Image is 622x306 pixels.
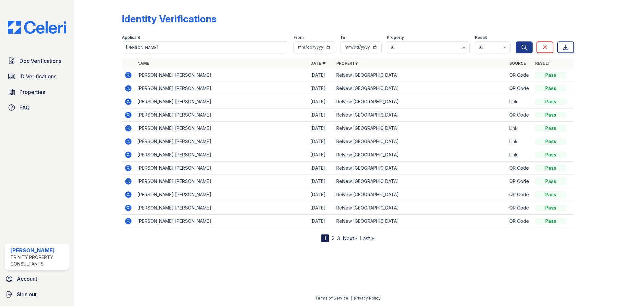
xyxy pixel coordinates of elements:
[475,35,487,40] label: Result
[308,122,334,135] td: [DATE]
[135,175,308,188] td: [PERSON_NAME] [PERSON_NAME]
[334,201,507,215] td: ReNew [GEOGRAPHIC_DATA]
[122,41,288,53] input: Search by name or phone number
[387,35,404,40] label: Property
[308,82,334,95] td: [DATE]
[17,290,37,298] span: Sign out
[507,108,533,122] td: QR Code
[308,215,334,228] td: [DATE]
[321,234,329,242] div: 1
[122,13,216,25] div: Identity Verifications
[509,61,526,66] a: Source
[507,122,533,135] td: Link
[334,215,507,228] td: ReNew [GEOGRAPHIC_DATA]
[308,188,334,201] td: [DATE]
[535,61,550,66] a: Result
[308,175,334,188] td: [DATE]
[135,122,308,135] td: [PERSON_NAME] [PERSON_NAME]
[334,162,507,175] td: ReNew [GEOGRAPHIC_DATA]
[507,215,533,228] td: QR Code
[331,235,334,242] a: 2
[5,85,69,98] a: Properties
[308,69,334,82] td: [DATE]
[334,148,507,162] td: ReNew [GEOGRAPHIC_DATA]
[507,175,533,188] td: QR Code
[507,188,533,201] td: QR Code
[135,95,308,108] td: [PERSON_NAME] [PERSON_NAME]
[535,85,566,92] div: Pass
[340,35,345,40] label: To
[535,178,566,185] div: Pass
[135,135,308,148] td: [PERSON_NAME] [PERSON_NAME]
[3,272,71,285] a: Account
[535,98,566,105] div: Pass
[135,215,308,228] td: [PERSON_NAME] [PERSON_NAME]
[135,82,308,95] td: [PERSON_NAME] [PERSON_NAME]
[334,108,507,122] td: ReNew [GEOGRAPHIC_DATA]
[5,101,69,114] a: FAQ
[334,135,507,148] td: ReNew [GEOGRAPHIC_DATA]
[351,296,352,300] div: |
[308,148,334,162] td: [DATE]
[336,61,358,66] a: Property
[308,201,334,215] td: [DATE]
[308,135,334,148] td: [DATE]
[135,108,308,122] td: [PERSON_NAME] [PERSON_NAME]
[535,112,566,118] div: Pass
[535,218,566,224] div: Pass
[137,61,149,66] a: Name
[337,235,340,242] a: 3
[19,104,30,111] span: FAQ
[334,69,507,82] td: ReNew [GEOGRAPHIC_DATA]
[535,138,566,145] div: Pass
[360,235,374,242] a: Last »
[135,148,308,162] td: [PERSON_NAME] [PERSON_NAME]
[135,69,308,82] td: [PERSON_NAME] [PERSON_NAME]
[507,69,533,82] td: QR Code
[334,122,507,135] td: ReNew [GEOGRAPHIC_DATA]
[19,73,56,80] span: ID Verifications
[135,201,308,215] td: [PERSON_NAME] [PERSON_NAME]
[135,188,308,201] td: [PERSON_NAME] [PERSON_NAME]
[294,35,304,40] label: From
[334,82,507,95] td: ReNew [GEOGRAPHIC_DATA]
[5,70,69,83] a: ID Verifications
[10,254,66,267] div: Trinity Property Consultants
[535,152,566,158] div: Pass
[19,57,61,65] span: Doc Verifications
[308,162,334,175] td: [DATE]
[507,135,533,148] td: Link
[354,296,381,300] a: Privacy Policy
[3,288,71,301] a: Sign out
[135,162,308,175] td: [PERSON_NAME] [PERSON_NAME]
[535,205,566,211] div: Pass
[334,188,507,201] td: ReNew [GEOGRAPHIC_DATA]
[3,21,71,34] img: CE_Logo_Blue-a8612792a0a2168367f1c8372b55b34899dd931a85d93a1a3d3e32e68fde9ad4.png
[535,72,566,78] div: Pass
[17,275,37,283] span: Account
[507,148,533,162] td: Link
[308,108,334,122] td: [DATE]
[507,82,533,95] td: QR Code
[334,95,507,108] td: ReNew [GEOGRAPHIC_DATA]
[308,95,334,108] td: [DATE]
[343,235,357,242] a: Next ›
[507,95,533,108] td: Link
[310,61,326,66] a: Date ▼
[19,88,45,96] span: Properties
[535,191,566,198] div: Pass
[334,175,507,188] td: ReNew [GEOGRAPHIC_DATA]
[10,246,66,254] div: [PERSON_NAME]
[535,125,566,131] div: Pass
[5,54,69,67] a: Doc Verifications
[507,162,533,175] td: QR Code
[122,35,140,40] label: Applicant
[315,296,348,300] a: Terms of Service
[535,165,566,171] div: Pass
[507,201,533,215] td: QR Code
